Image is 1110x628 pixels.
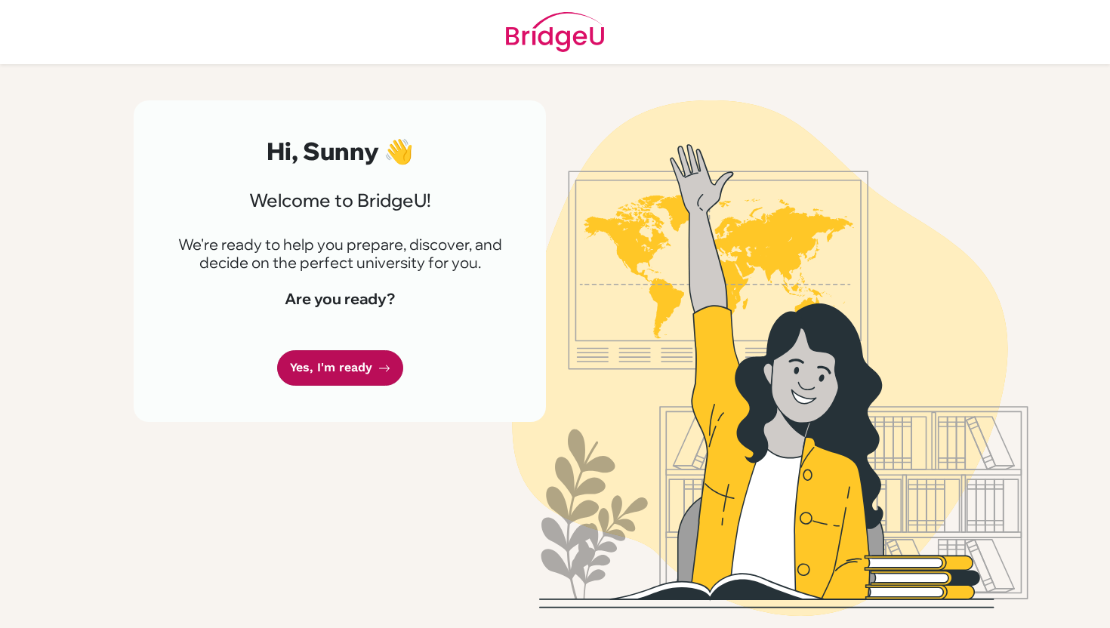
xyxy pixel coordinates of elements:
[170,189,510,211] h3: Welcome to BridgeU!
[170,235,510,272] p: We're ready to help you prepare, discover, and decide on the perfect university for you.
[170,137,510,165] h2: Hi, Sunny 👋
[277,350,403,386] a: Yes, I'm ready
[170,290,510,308] h4: Are you ready?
